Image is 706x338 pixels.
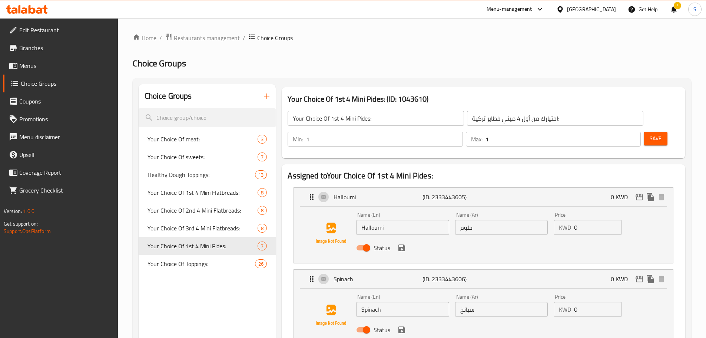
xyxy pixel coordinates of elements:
[650,134,662,143] span: Save
[21,79,112,88] span: Choice Groups
[356,302,449,317] input: Enter name En
[148,224,258,233] span: Your Choice Of 3rd 4 Mini Flatbreads:
[471,135,483,144] p: Max:
[133,33,156,42] a: Home
[19,186,112,195] span: Grocery Checklist
[19,132,112,141] span: Menu disclaimer
[645,191,656,203] button: duplicate
[656,273,667,285] button: delete
[148,259,255,268] span: Your Choice Of Toppings:
[634,191,645,203] button: edit
[611,275,634,283] p: 0 KWD
[455,302,548,317] input: Enter name Ar
[3,92,118,110] a: Coupons
[133,55,186,72] span: Choice Groups
[634,273,645,285] button: edit
[3,75,118,92] a: Choice Groups
[288,170,679,181] h2: Assigned to Your Choice Of 1st 4 Mini Pides:
[645,273,656,285] button: duplicate
[19,150,112,159] span: Upsell
[559,305,571,314] p: KWD
[139,219,276,237] div: Your Choice Of 3rd 4 Mini Flatbreads:8
[258,188,267,197] div: Choices
[19,168,112,177] span: Coverage Report
[139,237,276,255] div: Your Choice Of 1st 4 Mini Pides:7
[145,91,192,102] h2: Choice Groups
[293,135,303,144] p: Min:
[288,184,679,266] li: ExpandHalloumi Name (En)Name (Ar)PriceKWDStatussave
[258,225,266,232] span: 8
[258,207,266,214] span: 8
[3,146,118,164] a: Upsell
[3,21,118,39] a: Edit Restaurant
[148,152,258,161] span: Your Choice Of sweets:
[307,210,355,257] img: Halloumi
[148,170,255,179] span: Healthy Dough Toppings:
[374,325,390,334] span: Status
[258,152,267,161] div: Choices
[656,191,667,203] button: delete
[422,275,482,283] p: (ID: 2333443606)
[258,189,266,196] span: 8
[133,33,691,43] nav: breadcrumb
[159,33,162,42] li: /
[3,181,118,199] a: Grocery Checklist
[3,128,118,146] a: Menu disclaimer
[559,223,571,232] p: KWD
[255,170,267,179] div: Choices
[356,220,449,235] input: Enter name En
[4,226,51,236] a: Support.OpsPlatform
[139,130,276,148] div: Your Choice Of meat:3
[3,57,118,75] a: Menus
[258,224,267,233] div: Choices
[4,206,22,216] span: Version:
[3,39,118,57] a: Branches
[139,255,276,273] div: Your Choice Of Toppings:26
[258,154,266,161] span: 7
[258,136,266,143] span: 3
[148,188,258,197] span: Your Choice Of 1st 4 Mini Flatbreads:
[3,110,118,128] a: Promotions
[455,220,548,235] input: Enter name Ar
[693,5,696,13] span: S
[19,26,112,35] span: Edit Restaurant
[139,148,276,166] div: Your Choice Of sweets:7
[139,108,276,127] input: search
[148,206,258,215] span: Your Choice Of 2nd 4 Mini Flatbreads:
[422,193,482,201] p: (ID: 2333443605)
[174,33,240,42] span: Restaurants management
[574,220,622,235] input: Please enter price
[396,242,407,253] button: save
[139,184,276,201] div: Your Choice Of 1st 4 Mini Flatbreads:8
[567,5,616,13] div: [GEOGRAPHIC_DATA]
[255,260,266,268] span: 26
[258,206,267,215] div: Choices
[3,164,118,181] a: Coverage Report
[19,61,112,70] span: Menus
[334,275,422,283] p: Spinach
[139,166,276,184] div: Healthy Dough Toppings:13
[294,188,673,206] div: Expand
[258,243,266,250] span: 7
[19,115,112,124] span: Promotions
[148,242,258,250] span: Your Choice Of 1st 4 Mini Pides:
[374,243,390,252] span: Status
[644,132,667,145] button: Save
[396,324,407,335] button: save
[294,270,673,288] div: Expand
[4,219,38,229] span: Get support on:
[19,97,112,106] span: Coupons
[487,5,532,14] div: Menu-management
[288,93,679,105] h3: Your Choice Of 1st 4 Mini Pides: (ID: 1043610)
[611,193,634,201] p: 0 KWD
[23,206,34,216] span: 1.0.0
[165,33,240,43] a: Restaurants management
[243,33,245,42] li: /
[334,193,422,201] p: Halloumi
[257,33,293,42] span: Choice Groups
[19,43,112,52] span: Branches
[574,302,622,317] input: Please enter price
[255,171,266,178] span: 13
[148,135,258,144] span: Your Choice Of meat:
[139,201,276,219] div: Your Choice Of 2nd 4 Mini Flatbreads:8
